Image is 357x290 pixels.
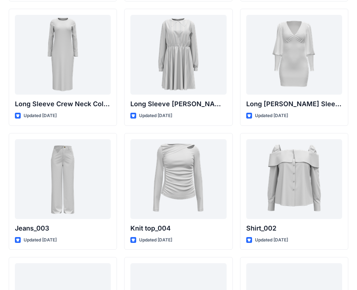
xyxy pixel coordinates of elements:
[246,15,342,95] a: Long Bishop Sleeve Ruched Mini Dress
[130,223,226,233] p: Knit top_004
[15,223,111,233] p: Jeans_003
[246,139,342,219] a: Shirt_002
[24,112,57,120] p: Updated [DATE]
[24,236,57,244] p: Updated [DATE]
[255,236,288,244] p: Updated [DATE]
[255,112,288,120] p: Updated [DATE]
[130,99,226,109] p: Long Sleeve [PERSON_NAME] Collar Gathered Waist Dress
[15,99,111,109] p: Long Sleeve Crew Neck Column Dress
[139,112,172,120] p: Updated [DATE]
[130,15,226,95] a: Long Sleeve Peter Pan Collar Gathered Waist Dress
[130,139,226,219] a: Knit top_004
[246,99,342,109] p: Long [PERSON_NAME] Sleeve Ruched Mini Dress
[246,223,342,233] p: Shirt_002
[15,15,111,95] a: Long Sleeve Crew Neck Column Dress
[15,139,111,219] a: Jeans_003
[139,236,172,244] p: Updated [DATE]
